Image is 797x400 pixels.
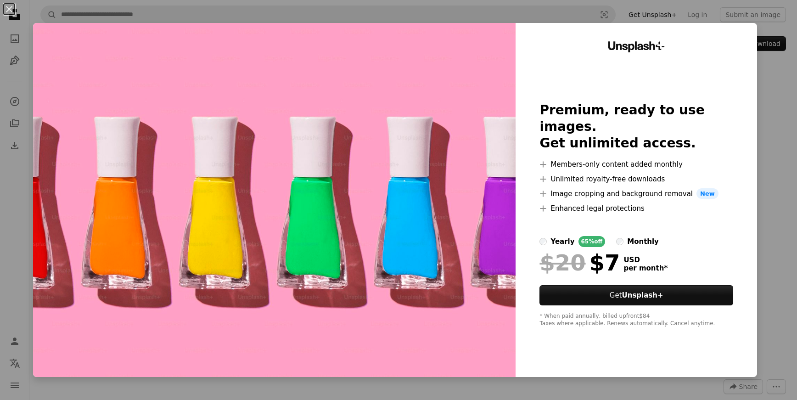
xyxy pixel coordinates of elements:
span: $20 [539,251,585,275]
div: $7 [539,251,620,275]
strong: Unsplash+ [622,291,663,299]
span: USD [623,256,668,264]
span: New [696,188,718,199]
span: per month * [623,264,668,272]
li: Members-only content added monthly [539,159,733,170]
li: Unlimited royalty-free downloads [539,174,733,185]
input: yearly65%off [539,238,547,245]
li: Enhanced legal protections [539,203,733,214]
div: monthly [627,236,659,247]
li: Image cropping and background removal [539,188,733,199]
div: 65% off [578,236,606,247]
div: * When paid annually, billed upfront $84 Taxes where applicable. Renews automatically. Cancel any... [539,313,733,327]
div: yearly [550,236,574,247]
input: monthly [616,238,623,245]
button: GetUnsplash+ [539,285,733,305]
h2: Premium, ready to use images. Get unlimited access. [539,102,733,152]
